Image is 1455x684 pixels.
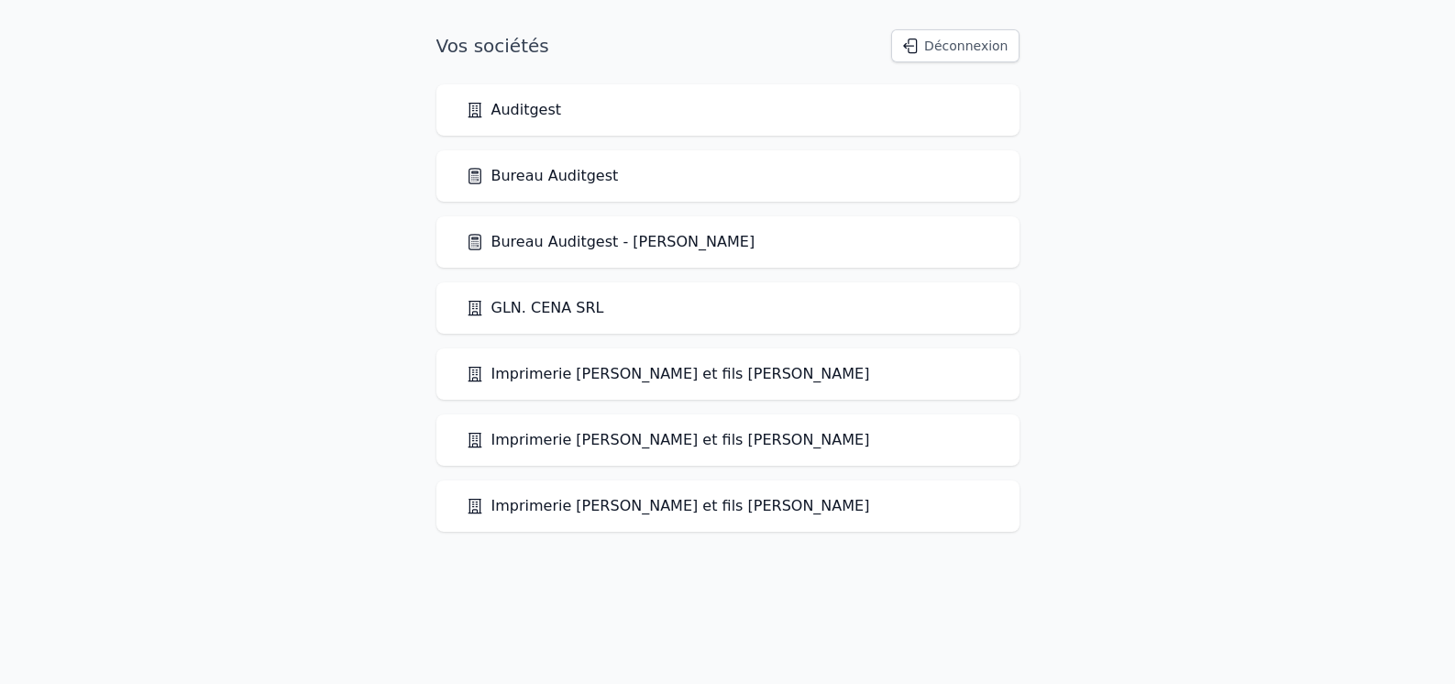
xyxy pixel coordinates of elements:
a: Imprimerie [PERSON_NAME] et fils [PERSON_NAME] [466,363,870,385]
h1: Vos sociétés [436,33,549,59]
a: Imprimerie [PERSON_NAME] et fils [PERSON_NAME] [466,495,870,517]
a: Imprimerie [PERSON_NAME] et fils [PERSON_NAME] [466,429,870,451]
a: GLN. CENA SRL [466,297,604,319]
button: Déconnexion [891,29,1019,62]
a: Bureau Auditgest - [PERSON_NAME] [466,231,755,253]
a: Bureau Auditgest [466,165,619,187]
a: Auditgest [466,99,562,121]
